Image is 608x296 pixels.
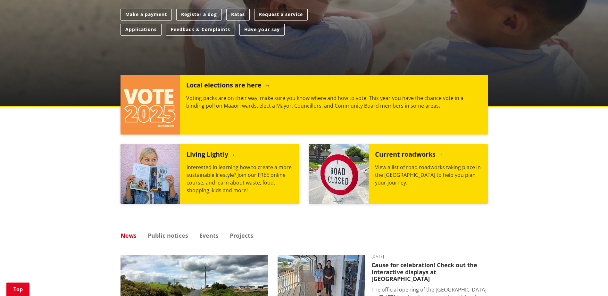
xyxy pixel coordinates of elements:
[309,144,488,204] a: Current roadworks View a list of road roadworks taking place in the [GEOGRAPHIC_DATA] to help you...
[121,24,162,36] a: Applications
[187,163,293,194] p: Interested in learning how to create a more sustainable lifestyle? Join our FREE online course, a...
[375,151,443,160] h2: Current roadworks
[579,269,602,292] iframe: Messenger Launcher
[121,144,180,204] img: Mainstream Green Workshop Series
[239,24,285,36] a: Have your say
[230,233,253,238] a: Projects
[254,9,308,21] a: Request a service
[121,75,488,135] a: Local elections are here Voting packs are on their way, make sure you know where and how to vote!...
[199,233,219,238] a: Events
[186,81,269,91] h2: Local elections are here
[187,151,236,160] h2: Living Lightly
[121,144,299,204] a: Living Lightly Interested in learning how to create a more sustainable lifestyle? Join our FREE o...
[226,9,250,21] a: Rates
[176,9,222,21] a: Register a dog
[186,94,481,110] p: Voting packs are on their way, make sure you know where and how to vote! This year you have the c...
[375,163,481,186] p: View a list of road roadworks taking place in the [GEOGRAPHIC_DATA] to help you plan your journey.
[121,75,180,135] img: Vote 2025
[121,9,172,21] a: Make a payment
[371,262,488,283] h3: Cause for celebration! Check out the interactive displays at [GEOGRAPHIC_DATA]
[148,233,188,238] a: Public notices
[6,283,29,296] a: Top
[371,255,488,259] time: [DATE]
[166,24,235,36] a: Feedback & Complaints
[309,144,369,204] img: Road closed sign
[121,233,137,238] a: News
